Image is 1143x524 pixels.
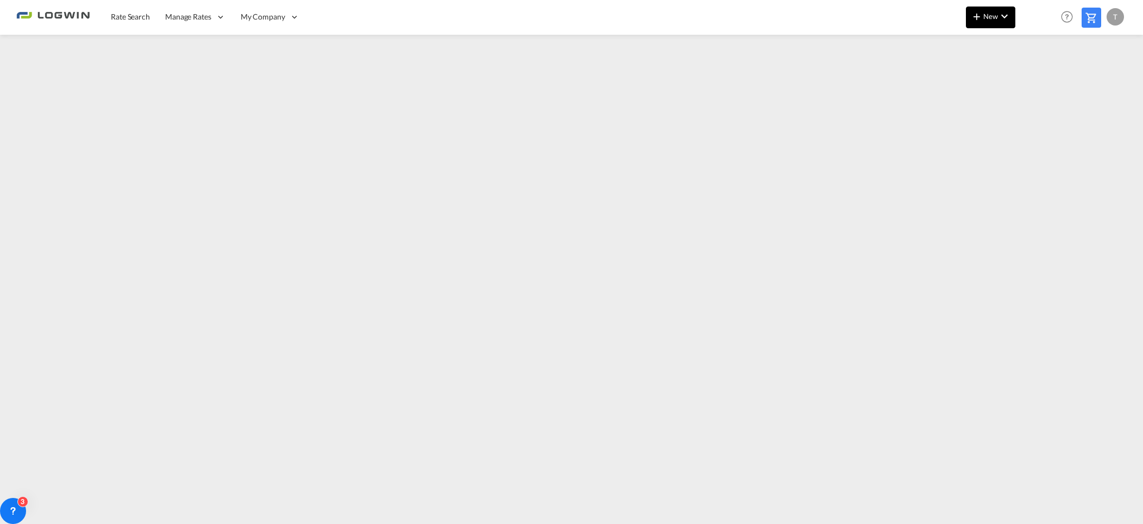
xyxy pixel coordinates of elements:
span: My Company [241,11,285,22]
span: Help [1058,8,1076,26]
md-icon: icon-chevron-down [998,10,1011,23]
div: T [1107,8,1124,26]
span: Manage Rates [165,11,211,22]
iframe: Chat [8,467,46,508]
md-icon: icon-plus 400-fg [970,10,983,23]
span: New [970,12,1011,21]
div: Help [1058,8,1082,27]
span: Rate Search [111,12,150,21]
img: 2761ae10d95411efa20a1f5e0282d2d7.png [16,5,90,29]
button: icon-plus 400-fgNewicon-chevron-down [966,7,1015,28]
